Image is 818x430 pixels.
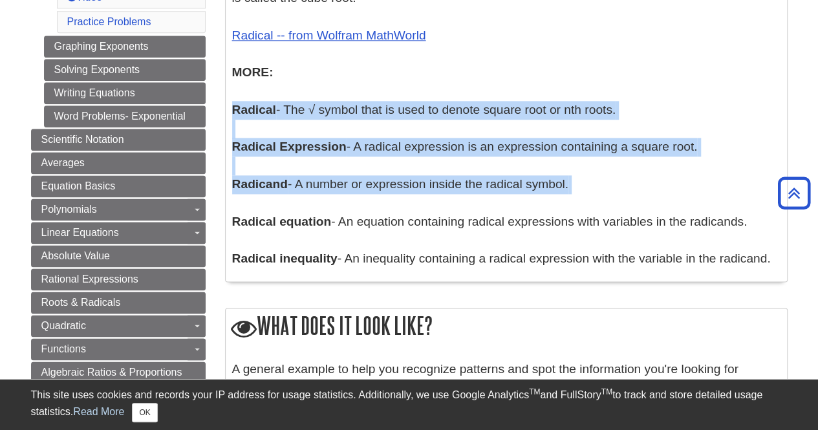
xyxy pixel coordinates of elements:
span: Absolute Value [41,250,110,261]
a: Radical -- from Wolfram MathWorld [232,28,426,42]
b: Radical inequality [232,252,338,265]
button: Close [132,403,157,422]
a: Averages [31,152,206,174]
a: Linear Equations [31,222,206,244]
div: This site uses cookies and records your IP address for usage statistics. Additionally, we use Goo... [31,387,788,422]
span: Linear Equations [41,227,119,238]
a: Polynomials [31,199,206,220]
a: Back to Top [773,184,815,202]
sup: TM [601,387,612,396]
a: Functions [31,338,206,360]
a: Rational Expressions [31,268,206,290]
p: A general example to help you recognize patterns and spot the information you're looking for [232,360,780,379]
span: Averages [41,157,85,168]
span: Scientific Notation [41,134,124,145]
sup: TM [529,387,540,396]
span: Equation Basics [41,180,116,191]
a: Word Problems- Exponential [44,105,206,127]
a: Practice Problems [67,16,151,27]
a: Scientific Notation [31,129,206,151]
a: Absolute Value [31,245,206,267]
b: Radical equation [232,215,332,228]
a: Equation Basics [31,175,206,197]
a: Solving Exponents [44,59,206,81]
a: Writing Equations [44,82,206,104]
span: Polynomials [41,204,97,215]
a: Algebraic Ratios & Proportions [31,361,206,383]
b: Radical [232,103,276,116]
span: Quadratic [41,320,86,331]
b: MORE: [232,65,274,79]
b: Radical Expression [232,140,347,153]
span: Functions [41,343,86,354]
span: Algebraic Ratios & Proportions [41,367,182,378]
h2: What does it look like? [226,308,787,345]
a: Quadratic [31,315,206,337]
a: Roots & Radicals [31,292,206,314]
a: Graphing Exponents [44,36,206,58]
span: Roots & Radicals [41,297,121,308]
a: Read More [73,406,124,417]
span: Rational Expressions [41,274,138,285]
b: Radicand [232,177,288,191]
